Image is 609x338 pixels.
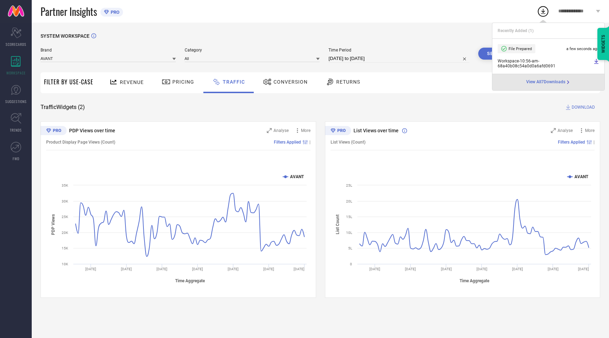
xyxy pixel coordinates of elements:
[585,128,595,133] span: More
[13,156,19,161] span: FWD
[558,128,573,133] span: Analyse
[574,174,589,179] text: AVANT
[476,267,487,271] text: [DATE]
[551,128,556,133] svg: Zoom
[62,183,68,187] text: 35K
[41,48,176,53] span: Brand
[572,104,595,111] span: DOWNLOAD
[509,47,532,51] span: File Prepared
[325,126,351,137] div: Premium
[558,140,585,145] span: Filters Applied
[62,231,68,235] text: 20K
[301,128,310,133] span: More
[346,231,352,235] text: 10L
[526,79,565,85] span: View All 7 Downloads
[336,79,360,85] span: Returns
[348,246,352,250] text: 5L
[156,267,167,271] text: [DATE]
[478,48,516,60] button: Search
[331,140,365,145] span: List Views (Count)
[547,267,558,271] text: [DATE]
[172,79,194,85] span: Pricing
[346,183,352,187] text: 25L
[109,10,119,15] span: PRO
[51,214,56,235] tspan: PDP Views
[273,79,308,85] span: Conversion
[62,215,68,219] text: 25K
[346,199,352,203] text: 20L
[441,267,451,271] text: [DATE]
[263,267,274,271] text: [DATE]
[6,70,26,76] span: WORKSPACE
[578,267,589,271] text: [DATE]
[346,215,352,219] text: 15L
[328,54,469,63] input: Select time period
[309,140,310,145] span: |
[192,267,203,271] text: [DATE]
[175,278,205,283] tspan: Time Aggregate
[537,5,549,18] div: Open download list
[62,246,68,250] text: 15K
[335,215,340,234] tspan: List Count
[294,267,304,271] text: [DATE]
[228,267,239,271] text: [DATE]
[41,104,85,111] span: Traffic Widgets ( 2 )
[328,48,469,53] span: Time Period
[62,199,68,203] text: 30K
[267,128,272,133] svg: Zoom
[498,59,592,68] span: Workspace - 10:56-am - 68a40b08c54a0d0a6afd0691
[6,42,26,47] span: SCORECARDS
[85,267,96,271] text: [DATE]
[41,33,90,39] span: SYSTEM WORKSPACE
[350,262,352,266] text: 0
[273,128,289,133] span: Analyse
[526,79,571,85] a: View All7Downloads
[41,4,97,19] span: Partner Insights
[593,140,595,145] span: |
[498,28,534,33] span: Recently Added ( 1 )
[369,267,380,271] text: [DATE]
[459,278,489,283] tspan: Time Aggregate
[185,48,320,53] span: Category
[46,140,115,145] span: Product Display Page Views (Count)
[405,267,416,271] text: [DATE]
[526,79,571,85] div: Open download page
[62,262,68,266] text: 10K
[69,128,115,133] span: PDP Views over time
[41,126,67,137] div: Premium
[5,99,27,104] span: SUGGESTIONS
[593,59,599,68] a: Download
[10,127,22,133] span: TRENDS
[121,267,132,271] text: [DATE]
[120,79,144,85] span: Revenue
[274,140,301,145] span: Filters Applied
[512,267,523,271] text: [DATE]
[223,79,245,85] span: Traffic
[566,47,599,51] span: a few seconds ago
[353,128,399,133] span: List Views over time
[44,78,93,86] span: Filter By Use-Case
[290,174,304,179] text: AVANT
